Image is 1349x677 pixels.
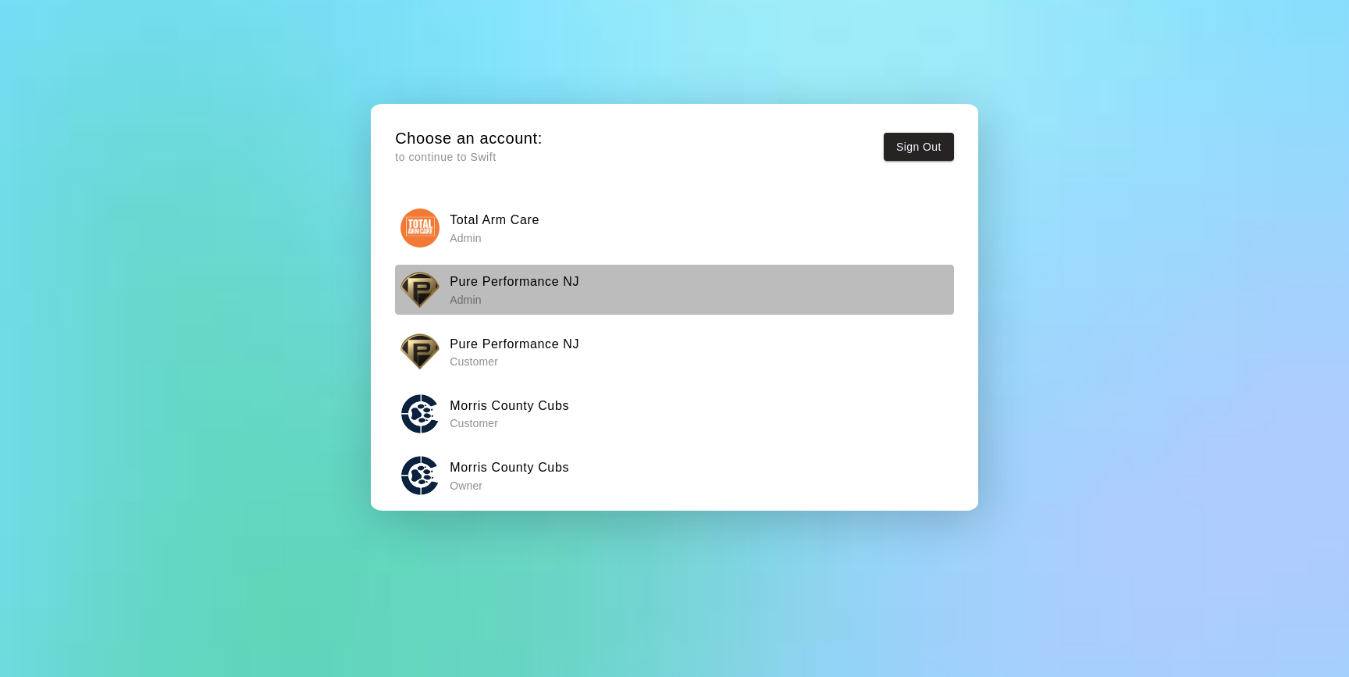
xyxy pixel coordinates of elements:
[450,272,579,292] h6: Pure Performance NJ
[450,415,569,431] p: Customer
[395,149,543,166] p: to continue to Swift
[400,332,440,371] img: Pure Performance NJ
[450,334,579,355] h6: Pure Performance NJ
[884,133,954,162] button: Sign Out
[450,230,539,246] p: Admin
[450,478,569,493] p: Owner
[400,456,440,495] img: Morris County Cubs
[395,203,954,252] button: Total Arm CareTotal Arm Care Admin
[450,292,579,308] p: Admin
[395,327,954,376] button: Pure Performance NJPure Performance NJ Customer
[400,394,440,433] img: Morris County Cubs
[450,210,539,230] h6: Total Arm Care
[395,265,954,314] button: Pure Performance NJPure Performance NJ Admin
[400,208,440,248] img: Total Arm Care
[450,458,569,478] h6: Morris County Cubs
[395,389,954,438] button: Morris County CubsMorris County Cubs Customer
[450,354,579,369] p: Customer
[395,451,954,500] button: Morris County CubsMorris County Cubs Owner
[395,128,543,149] h5: Choose an account:
[450,396,569,416] h6: Morris County Cubs
[400,270,440,309] img: Pure Performance NJ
